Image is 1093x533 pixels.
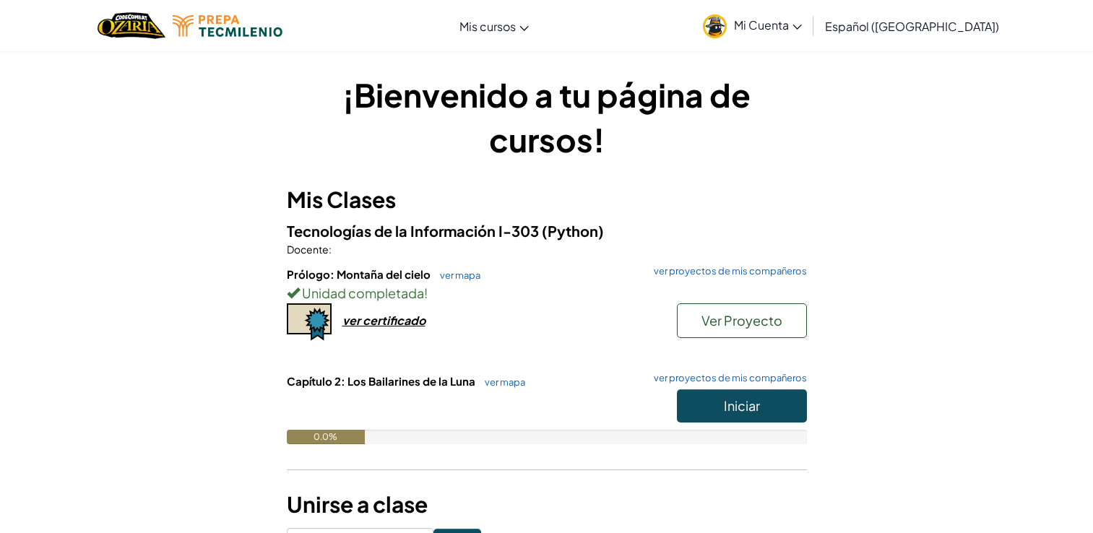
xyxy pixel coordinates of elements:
img: certificate-icon.png [287,303,332,341]
img: Home [98,11,165,40]
div: ver certificado [342,313,425,328]
a: Español ([GEOGRAPHIC_DATA]) [818,6,1006,45]
span: : [329,243,332,256]
h1: ¡Bienvenido a tu página de cursos! [287,72,807,162]
span: Prólogo: Montaña del cielo [287,267,433,281]
a: ver certificado [287,313,425,328]
a: ver proyectos de mis compañeros [647,373,807,383]
a: ver mapa [433,269,480,281]
button: Ver Proyecto [677,303,807,338]
button: Iniciar [677,389,807,422]
span: Ver Proyecto [701,312,782,329]
h3: Unirse a clase [287,488,807,521]
a: Ozaria by CodeCombat logo [98,11,165,40]
img: avatar [703,14,727,38]
span: Mi Cuenta [734,17,802,32]
span: Mis cursos [459,19,516,34]
a: ver proyectos de mis compañeros [647,266,807,276]
span: Iniciar [724,397,760,414]
a: ver mapa [478,376,525,388]
h3: Mis Clases [287,183,807,216]
span: Tecnologías de la Información I-303 [287,222,542,240]
span: ! [424,285,428,301]
span: Capítulo 2: Los Bailarines de la Luna [287,374,478,388]
span: Español ([GEOGRAPHIC_DATA]) [825,19,999,34]
img: Tecmilenio logo [173,15,282,37]
span: (Python) [542,222,604,240]
div: 0.0% [287,430,365,444]
a: Mis cursos [452,6,536,45]
a: Mi Cuenta [696,3,809,48]
span: Unidad completada [300,285,424,301]
span: Docente [287,243,329,256]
